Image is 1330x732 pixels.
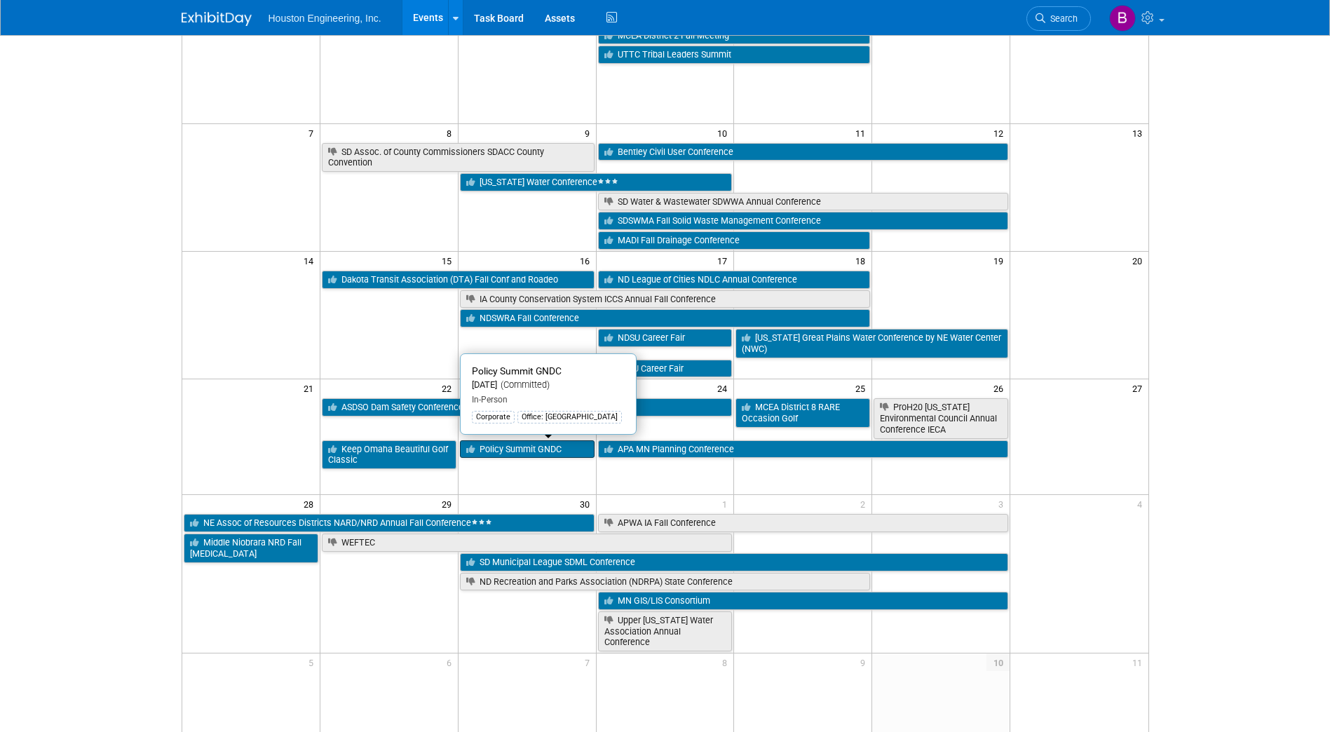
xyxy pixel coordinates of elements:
[497,379,550,390] span: (Committed)
[992,379,1010,397] span: 26
[1131,653,1148,671] span: 11
[598,193,1009,211] a: SD Water & Wastewater SDWWA Annual Conference
[307,124,320,142] span: 7
[598,143,1009,161] a: Bentley Civil User Conference
[986,653,1010,671] span: 10
[583,124,596,142] span: 9
[302,495,320,513] span: 28
[460,309,871,327] a: NDSWRA Fall Conference
[598,611,733,651] a: Upper [US_STATE] Water Association Annual Conference
[1131,379,1148,397] span: 27
[460,573,871,591] a: ND Recreation and Parks Association (NDRPA) State Conference
[854,124,871,142] span: 11
[598,231,871,250] a: MADI Fall Drainage Conference
[854,379,871,397] span: 25
[735,398,870,427] a: MCEA District 8 RARE Occasion Golf
[269,13,381,24] span: Houston Engineering, Inc.
[322,271,595,289] a: Dakota Transit Association (DTA) Fall Conf and Roadeo
[598,440,1009,459] a: APA MN Planning Conference
[322,398,733,416] a: ASDSO Dam Safety Conference
[302,252,320,269] span: 14
[598,360,733,378] a: SDSU Career Fair
[460,290,871,309] a: IA County Conservation System ICCS Annual Fall Conference
[460,440,595,459] a: Policy Summit GNDC
[440,252,458,269] span: 15
[716,124,733,142] span: 10
[1045,13,1078,24] span: Search
[598,514,1009,532] a: APWA IA Fall Conference
[184,514,595,532] a: NE Assoc of Resources Districts NARD/NRD Annual Fall Conference
[578,252,596,269] span: 16
[721,495,733,513] span: 1
[322,534,733,552] a: WEFTEC
[598,329,733,347] a: NDSU Career Fair
[472,365,562,377] span: Policy Summit GNDC
[578,495,596,513] span: 30
[992,252,1010,269] span: 19
[598,212,1009,230] a: SDSWMA Fall Solid Waste Management Conference
[992,124,1010,142] span: 12
[735,329,1008,358] a: [US_STATE] Great Plains Water Conference by NE Water Center (NWC)
[854,252,871,269] span: 18
[716,379,733,397] span: 24
[302,379,320,397] span: 21
[716,252,733,269] span: 17
[517,411,622,423] div: Office: [GEOGRAPHIC_DATA]
[598,46,871,64] a: UTTC Tribal Leaders Summit
[1136,495,1148,513] span: 4
[445,653,458,671] span: 6
[460,553,1008,571] a: SD Municipal League SDML Conference
[874,398,1008,438] a: ProH20 [US_STATE] Environmental Council Annual Conference IECA
[440,379,458,397] span: 22
[472,411,515,423] div: Corporate
[184,534,318,562] a: Middle Niobrara NRD Fall [MEDICAL_DATA]
[598,592,1009,610] a: MN GIS/LIS Consortium
[859,653,871,671] span: 9
[598,271,871,289] a: ND League of Cities NDLC Annual Conference
[1109,5,1136,32] img: Bonnie Marsaa
[1131,124,1148,142] span: 13
[472,379,625,391] div: [DATE]
[1131,252,1148,269] span: 20
[322,440,456,469] a: Keep Omaha Beautiful Golf Classic
[445,124,458,142] span: 8
[721,653,733,671] span: 8
[460,173,733,191] a: [US_STATE] Water Conference
[859,495,871,513] span: 2
[322,143,595,172] a: SD Assoc. of County Commissioners SDACC County Convention
[1026,6,1091,31] a: Search
[440,495,458,513] span: 29
[307,653,320,671] span: 5
[472,395,508,405] span: In-Person
[583,653,596,671] span: 7
[182,12,252,26] img: ExhibitDay
[997,495,1010,513] span: 3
